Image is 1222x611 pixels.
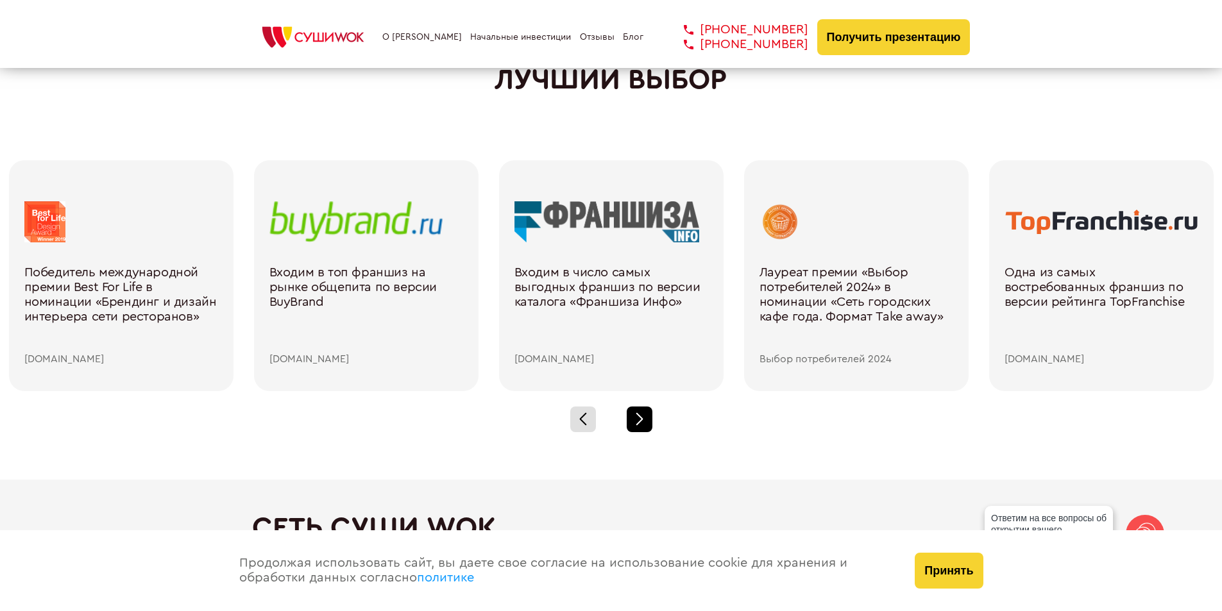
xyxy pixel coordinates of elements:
[226,530,903,611] div: Продолжая использовать сайт, вы даете свое согласие на использование cookie для хранения и обрабо...
[252,512,971,544] h2: Сеть Суши Wok
[514,353,708,365] div: [DOMAIN_NAME]
[665,22,808,37] a: [PHONE_NUMBER]
[24,265,218,354] div: Победитель международной премии Best For Life в номинации «Брендинг и дизайн интерьера сети ресто...
[665,37,808,52] a: [PHONE_NUMBER]
[269,353,463,365] div: [DOMAIN_NAME]
[252,23,374,51] img: СУШИWOK
[24,353,218,365] div: [DOMAIN_NAME]
[1005,353,1198,365] div: [DOMAIN_NAME]
[514,265,708,354] div: Входим в число самых выгодных франшиз по версии каталога «Франшиза Инфо»
[915,553,983,589] button: Принять
[470,32,571,42] a: Начальные инвестиции
[1005,265,1198,354] div: Одна из самых востребованных франшиз по версии рейтинга TopFranchise
[985,506,1113,553] div: Ответим на все вопросы об открытии вашего [PERSON_NAME]!
[760,265,953,354] div: Лауреат премии «Выбор потребителей 2024» в номинации «Сеть городских кафе года. Формат Take away»
[817,19,971,55] button: Получить презентацию
[514,201,708,365] a: Входим в число самых выгодных франшиз по версии каталога «Франшиза Инфо» [DOMAIN_NAME]
[417,571,474,584] a: политике
[580,32,615,42] a: Отзывы
[382,32,462,42] a: О [PERSON_NAME]
[623,32,643,42] a: Блог
[760,353,953,365] div: Выбор потребителей 2024
[269,265,463,354] div: Входим в топ франшиз на рынке общепита по версии BuyBrand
